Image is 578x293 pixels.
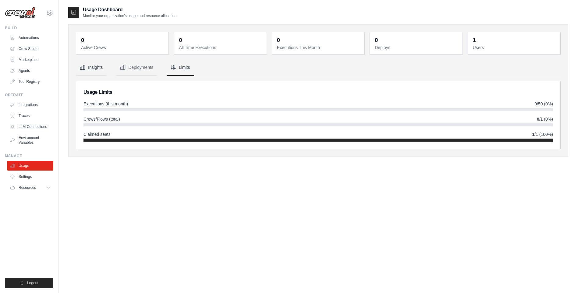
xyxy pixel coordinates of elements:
img: Logo [5,7,35,19]
dt: Active Crews [81,44,165,51]
span: /50 (0%) [534,101,553,107]
div: 0 [375,36,378,44]
a: Agents [7,66,53,76]
div: Operate [5,93,53,97]
div: 0 [277,36,280,44]
a: Traces [7,111,53,121]
strong: 0 [534,101,537,106]
a: Marketplace [7,55,53,65]
p: Monitor your organization's usage and resource allocation [83,13,176,18]
dt: All Time Executions [179,44,263,51]
dt: Deploys [375,44,459,51]
nav: Tabs [76,59,561,76]
button: Logout [5,278,53,288]
a: Tool Registry [7,77,53,86]
a: Integrations [7,100,53,110]
h2: Usage Dashboard [83,6,176,13]
span: /1 (100%) [532,131,553,137]
a: Automations [7,33,53,43]
a: Environment Variables [7,133,53,147]
a: Crew Studio [7,44,53,54]
div: 0 [179,36,182,44]
strong: 1 [532,132,535,137]
span: Executions (this month) [83,101,128,107]
span: Claimed seats [83,131,111,137]
span: Logout [27,281,38,285]
div: Manage [5,154,53,158]
dt: Users [473,44,557,51]
div: 1 [473,36,476,44]
button: Insights [76,59,106,76]
a: Usage [7,161,53,171]
button: Deployments [116,59,157,76]
span: Resources [19,185,36,190]
div: Build [5,26,53,30]
a: Settings [7,172,53,182]
span: /1 (0%) [537,116,553,122]
a: LLM Connections [7,122,53,132]
strong: 0 [537,117,539,122]
dt: Executions This Month [277,44,361,51]
div: 0 [81,36,84,44]
span: Crews/Flows (total) [83,116,120,122]
button: Resources [7,183,53,192]
h2: Usage Limits [83,89,553,96]
button: Limits [167,59,194,76]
